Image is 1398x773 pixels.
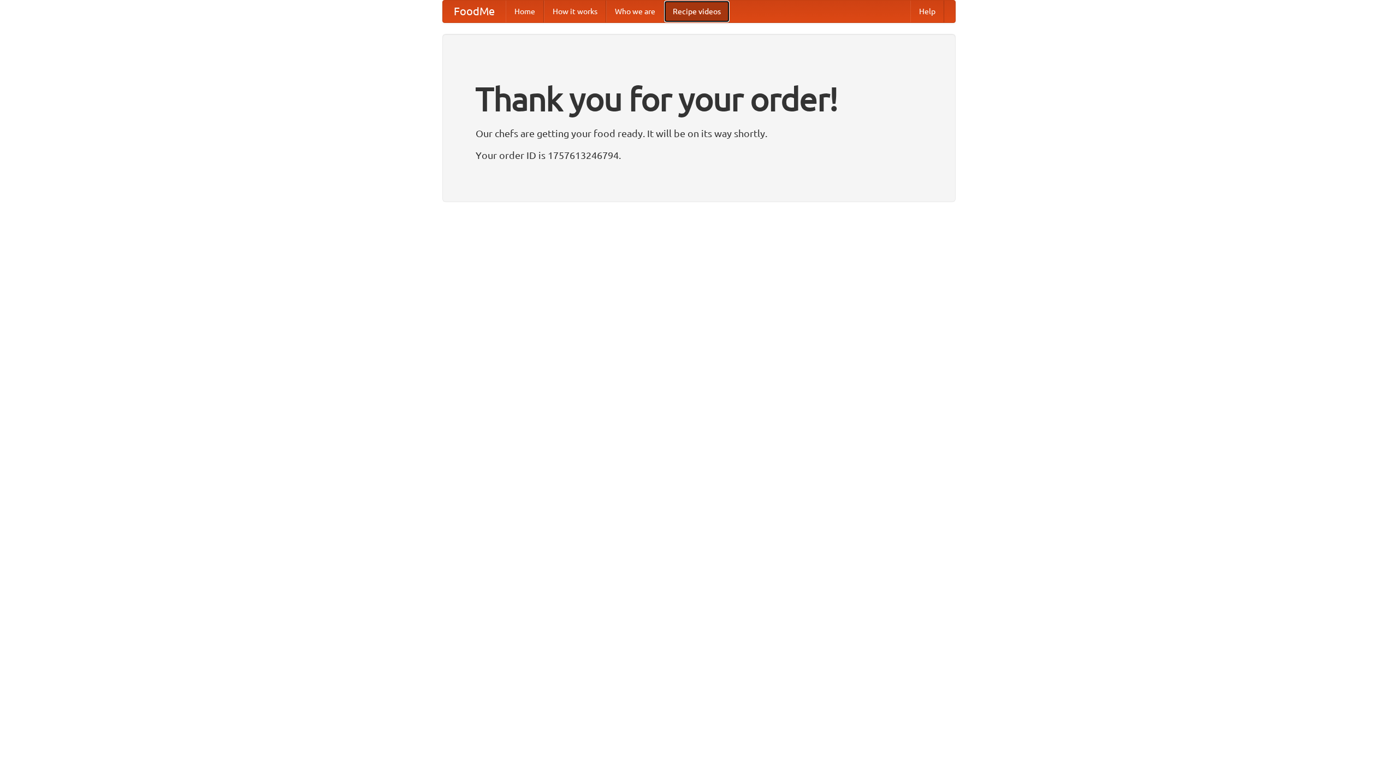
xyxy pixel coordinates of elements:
a: How it works [544,1,606,22]
a: Home [506,1,544,22]
a: Help [910,1,944,22]
a: Recipe videos [664,1,730,22]
a: Who we are [606,1,664,22]
h1: Thank you for your order! [476,73,922,125]
p: Your order ID is 1757613246794. [476,147,922,163]
a: FoodMe [443,1,506,22]
p: Our chefs are getting your food ready. It will be on its way shortly. [476,125,922,141]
